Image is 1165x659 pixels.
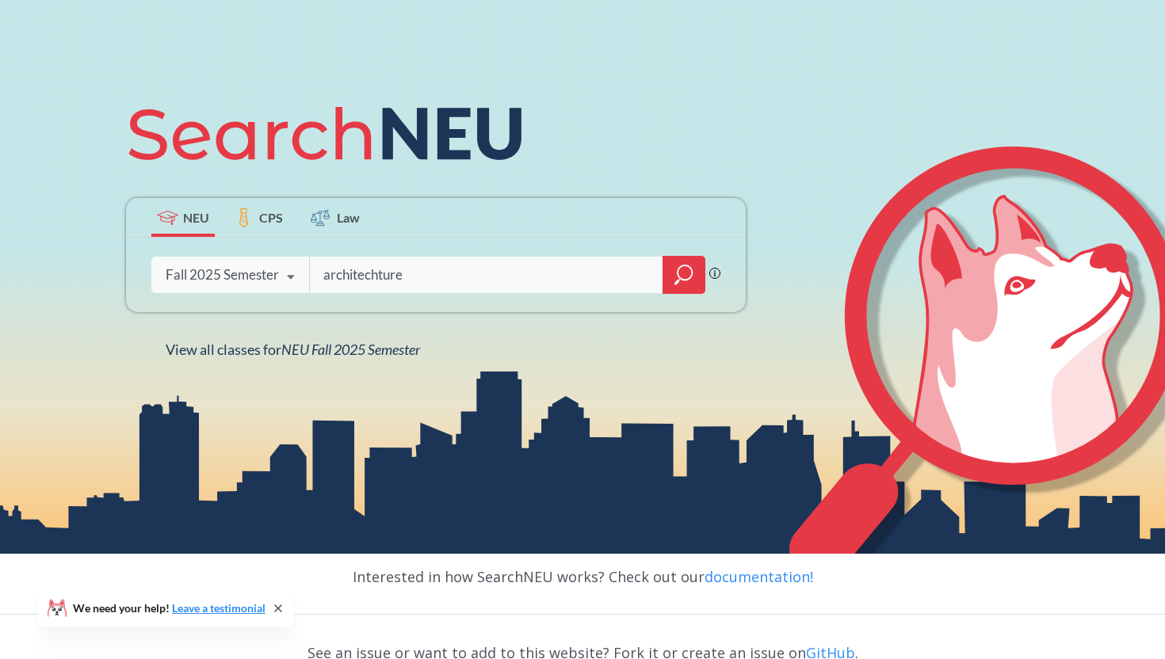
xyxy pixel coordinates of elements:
[705,567,813,586] a: documentation!
[337,208,360,227] span: Law
[674,264,693,286] svg: magnifying glass
[183,208,209,227] span: NEU
[322,258,651,291] input: Class, professor, course number, "phrase"
[281,341,420,358] span: NEU Fall 2025 Semester
[259,208,283,227] span: CPS
[166,266,279,284] div: Fall 2025 Semester
[166,341,420,358] span: View all classes for
[663,256,705,294] div: magnifying glass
